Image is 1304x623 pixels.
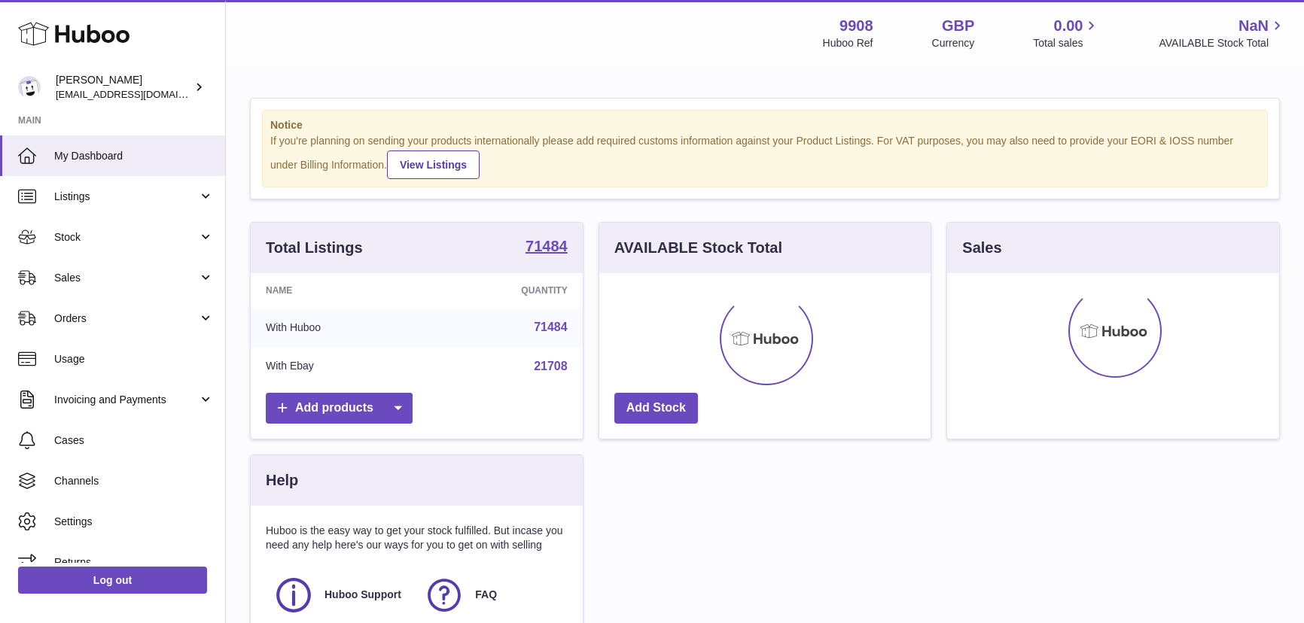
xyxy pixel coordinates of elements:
[526,239,568,254] strong: 71484
[18,567,207,594] a: Log out
[266,524,568,552] p: Huboo is the easy way to get your stock fulfilled. But incase you need any help here's our ways f...
[839,16,873,36] strong: 9908
[425,273,582,308] th: Quantity
[1033,36,1100,50] span: Total sales
[1238,16,1269,36] span: NaN
[54,515,214,529] span: Settings
[932,36,975,50] div: Currency
[251,347,425,386] td: With Ebay
[266,393,413,424] a: Add products
[54,555,214,570] span: Returns
[273,575,409,615] a: Huboo Support
[1054,16,1083,36] span: 0.00
[54,230,198,245] span: Stock
[54,433,214,448] span: Cases
[823,36,873,50] div: Huboo Ref
[54,393,198,407] span: Invoicing and Payments
[942,16,974,36] strong: GBP
[1159,36,1286,50] span: AVAILABLE Stock Total
[251,273,425,308] th: Name
[18,76,41,99] img: internalAdmin-9908@internal.huboo.com
[534,321,568,333] a: 71484
[526,239,568,257] a: 71484
[54,311,198,326] span: Orders
[56,88,221,100] span: [EMAIL_ADDRESS][DOMAIN_NAME]
[324,588,401,602] span: Huboo Support
[387,150,480,179] a: View Listings
[962,238,1001,258] h3: Sales
[54,352,214,366] span: Usage
[424,575,559,615] a: FAQ
[54,190,198,204] span: Listings
[614,238,782,258] h3: AVAILABLE Stock Total
[270,134,1260,179] div: If you're planning on sending your products internationally please add required customs informati...
[1033,16,1100,50] a: 0.00 Total sales
[1159,16,1286,50] a: NaN AVAILABLE Stock Total
[270,118,1260,132] strong: Notice
[534,360,568,372] a: 21708
[475,588,497,602] span: FAQ
[54,474,214,488] span: Channels
[614,393,698,424] a: Add Stock
[266,470,298,491] h3: Help
[56,73,191,102] div: [PERSON_NAME]
[54,149,214,163] span: My Dashboard
[266,238,363,258] h3: Total Listings
[54,271,198,285] span: Sales
[251,308,425,347] td: With Huboo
